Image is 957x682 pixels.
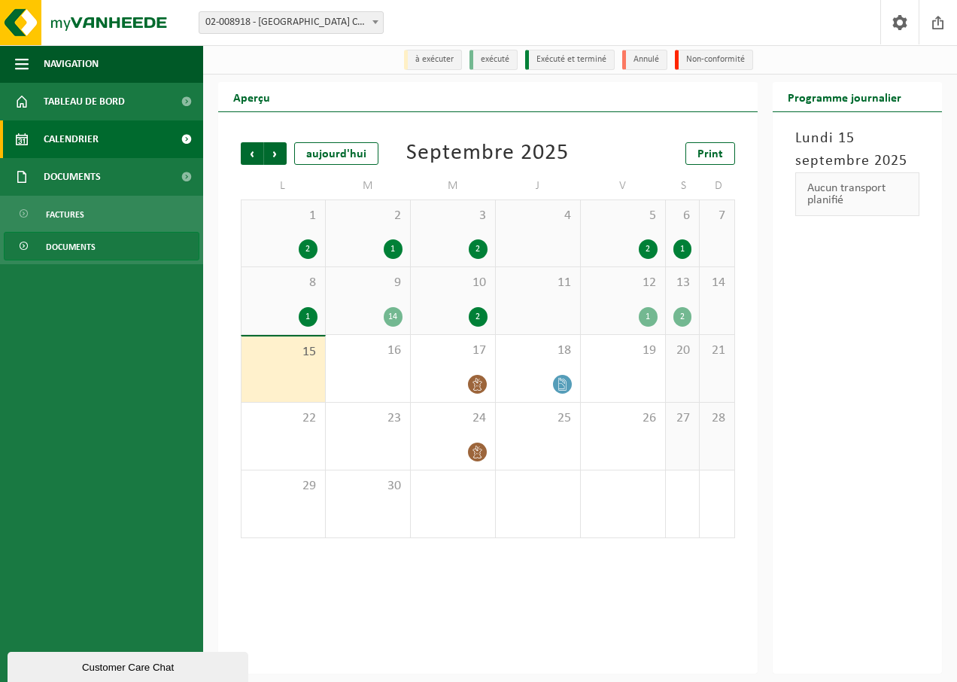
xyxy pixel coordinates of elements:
span: 12 [588,275,658,291]
li: exécuté [469,50,518,70]
div: 2 [639,239,658,259]
span: 24 [418,410,488,427]
td: D [700,172,734,199]
span: Suivant [264,142,287,165]
span: Tableau de bord [44,83,125,120]
div: 1 [384,239,403,259]
div: 2 [673,307,692,327]
div: 1 [299,307,317,327]
span: 7 [707,208,726,224]
li: Non-conformité [675,50,753,70]
span: Documents [46,233,96,261]
td: M [411,172,496,199]
span: 21 [707,343,726,359]
h2: Programme journalier [773,82,916,111]
span: 22 [249,410,317,427]
div: 1 [673,239,692,259]
li: Exécuté et terminé [525,50,615,70]
li: à exécuter [404,50,462,70]
span: 2 [333,208,403,224]
div: 1 [639,307,658,327]
span: 9 [333,275,403,291]
h2: Aperçu [218,82,285,111]
span: 26 [588,410,658,427]
span: Précédent [241,142,263,165]
h3: Lundi 15 septembre 2025 [795,127,920,172]
span: 15 [249,344,317,361]
span: Calendrier [44,120,99,158]
span: Navigation [44,45,99,83]
li: Annulé [622,50,667,70]
div: 14 [384,307,403,327]
td: M [326,172,411,199]
span: 02-008918 - IPALLE CHIMAY - CHIMAY [199,12,383,33]
td: V [581,172,666,199]
div: aujourd'hui [294,142,378,165]
a: Print [685,142,735,165]
div: Septembre 2025 [406,142,569,165]
span: 18 [503,343,573,359]
span: 14 [707,275,726,291]
a: Documents [4,232,199,260]
span: 3 [418,208,488,224]
span: 19 [588,343,658,359]
td: L [241,172,326,199]
span: 10 [418,275,488,291]
span: 5 [588,208,658,224]
a: Factures [4,199,199,228]
td: S [666,172,700,199]
span: Factures [46,200,84,229]
span: 1 [249,208,317,224]
span: 11 [503,275,573,291]
iframe: chat widget [8,649,251,682]
span: 20 [673,343,692,359]
span: 25 [503,410,573,427]
div: 2 [469,239,488,259]
div: Aucun transport planifié [795,172,920,216]
span: 02-008918 - IPALLE CHIMAY - CHIMAY [199,11,384,34]
div: 2 [299,239,317,259]
span: 28 [707,410,726,427]
span: 8 [249,275,317,291]
span: 23 [333,410,403,427]
span: 16 [333,343,403,359]
td: J [496,172,581,199]
span: 29 [249,478,317,495]
span: 4 [503,208,573,224]
span: 17 [418,343,488,359]
span: 13 [673,275,692,291]
span: 30 [333,478,403,495]
span: 6 [673,208,692,224]
span: Print [697,148,723,160]
span: Documents [44,158,101,196]
div: 2 [469,307,488,327]
span: 27 [673,410,692,427]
